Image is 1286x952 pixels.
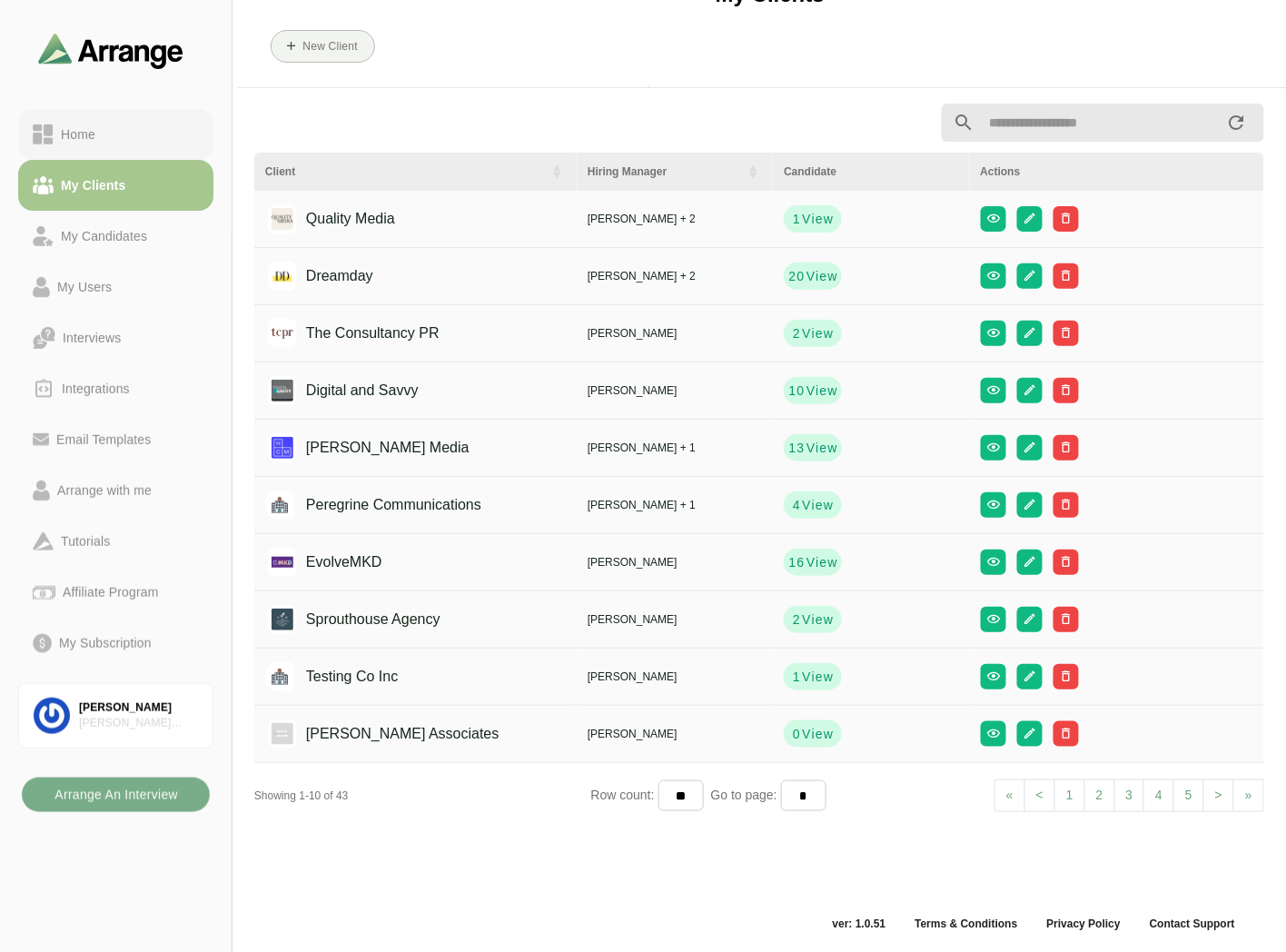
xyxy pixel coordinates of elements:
[784,164,958,180] div: Candidate
[79,700,198,716] div: [PERSON_NAME]
[18,516,213,567] a: Tutorials
[55,581,165,603] div: Affiliate Program
[52,632,159,654] div: My Subscription
[268,548,297,577] img: evolvemkd-logo.jpg
[801,210,834,228] span: View
[278,545,382,580] div: EvolveMKD
[54,174,133,196] div: My Clients
[900,917,1032,931] a: Terms & Conditions
[278,259,373,293] div: Dreamday
[784,606,842,633] button: 2View
[792,496,801,514] strong: 4
[54,124,103,145] div: Home
[38,33,183,68] img: arrangeai-name-small-logo.4d2b8aee.svg
[265,491,294,520] img: placeholder logo
[588,726,762,742] div: [PERSON_NAME]
[50,276,119,298] div: My Users
[787,553,805,571] strong: 16
[784,320,842,347] button: 2View
[18,618,213,669] a: My Subscription
[54,225,154,247] div: My Candidates
[55,327,128,349] div: Interviews
[787,267,805,285] strong: 20
[278,602,440,637] div: Sprouthouse Agency
[787,439,805,457] strong: 13
[1226,112,1248,134] i: appended action
[801,610,834,629] span: View
[588,611,762,628] div: [PERSON_NAME]
[18,312,213,363] a: Interviews
[792,668,801,686] strong: 1
[254,788,591,804] div: Showing 1-10 of 43
[1143,779,1174,812] a: 4
[268,319,297,348] img: tcpr.jpeg
[1203,779,1234,812] a: Next
[278,316,440,351] div: The Consultancy PR
[792,324,801,342] strong: 2
[801,725,834,743] span: View
[18,465,213,516] a: Arrange with me
[801,668,834,686] span: View
[784,491,842,519] button: 4View
[588,497,762,513] div: [PERSON_NAME] + 1
[18,160,213,211] a: My Clients
[302,40,357,53] b: New Client
[54,378,137,400] div: Integrations
[1245,788,1252,802] span: »
[801,324,834,342] span: View
[806,267,838,285] span: View
[588,669,762,685] div: [PERSON_NAME]
[18,109,213,160] a: Home
[784,549,842,576] button: 16View
[54,531,117,552] div: Tutorials
[18,262,213,312] a: My Users
[591,788,658,802] span: Row count:
[278,202,395,236] div: Quality Media
[806,553,838,571] span: View
[792,610,801,629] strong: 2
[784,205,842,233] button: 1View
[278,431,470,465] div: [PERSON_NAME] Media
[784,434,842,461] button: 13View
[268,605,297,634] img: sprouthouseagency_logo.jpg
[792,725,801,743] strong: 0
[50,480,159,501] div: Arrange with me
[278,717,500,751] div: [PERSON_NAME] Associates
[588,164,735,180] div: Hiring Manager
[271,30,375,63] button: New Client
[268,262,297,291] img: dreamdayla_logo.jpg
[268,376,297,405] img: 1631367050045.jpg
[1233,779,1264,812] a: Next
[588,440,762,456] div: [PERSON_NAME] + 1
[54,778,178,812] b: Arrange An Interview
[265,662,294,691] img: placeholder logo
[278,373,419,408] div: Digital and Savvy
[649,84,935,106] p: 02:56 PM [US_STATE], [GEOGRAPHIC_DATA]
[588,211,762,227] div: [PERSON_NAME] + 2
[784,663,842,690] button: 1View
[792,210,801,228] strong: 1
[278,488,481,522] div: Peregrine Communications
[818,917,901,931] span: ver: 1.0.51
[18,414,213,465] a: Email Templates
[806,439,838,457] span: View
[265,164,539,180] div: Client
[801,496,834,514] span: View
[268,719,297,749] img: BSA-Logo.jpg
[22,778,210,812] button: Arrange An Interview
[268,204,297,233] img: quality_media_logo.jpg
[1033,917,1135,931] a: Privacy Policy
[18,211,213,262] a: My Candidates
[268,433,297,462] img: hannah_cranston_media_logo.jpg
[588,325,762,342] div: [PERSON_NAME]
[49,429,158,451] div: Email Templates
[784,377,842,404] button: 10View
[588,382,762,399] div: [PERSON_NAME]
[18,363,213,414] a: Integrations
[79,716,198,731] div: [PERSON_NAME] Associates
[806,382,838,400] span: View
[595,84,648,106] p: [DATE]
[981,164,1253,180] div: Actions
[278,659,398,694] div: Testing Co Inc
[1135,917,1250,931] a: Contact Support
